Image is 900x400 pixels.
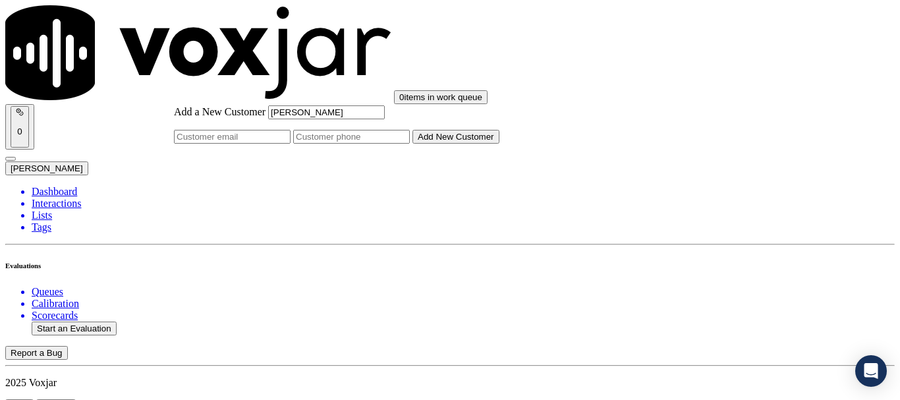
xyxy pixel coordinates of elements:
a: Calibration [32,298,895,310]
button: Add New Customer [412,130,499,144]
p: 2025 Voxjar [5,377,895,389]
a: Tags [32,221,895,233]
button: 0 [11,106,29,148]
button: 0items in work queue [394,90,488,104]
a: Scorecards [32,310,895,322]
button: 0 [5,104,34,150]
span: [PERSON_NAME] [11,163,83,173]
input: Customer email [174,130,291,144]
input: Customer phone [293,130,410,144]
a: Dashboard [32,186,895,198]
label: Add a New Customer [174,106,266,117]
button: Report a Bug [5,346,68,360]
img: voxjar logo [5,5,391,100]
h6: Evaluations [5,262,895,270]
a: Queues [32,286,895,298]
button: [PERSON_NAME] [5,161,88,175]
input: Customer name [268,105,385,119]
a: Lists [32,210,895,221]
a: Interactions [32,198,895,210]
p: 0 [16,127,24,136]
div: Open Intercom Messenger [855,355,887,387]
button: Start an Evaluation [32,322,117,335]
